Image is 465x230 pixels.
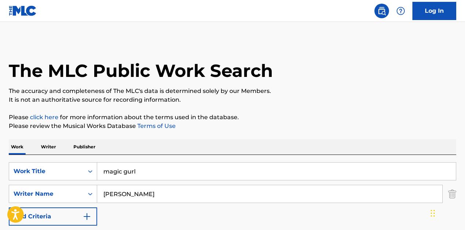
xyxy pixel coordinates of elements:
[428,195,465,230] iframe: Chat Widget
[14,167,79,176] div: Work Title
[374,4,389,18] a: Public Search
[9,113,456,122] p: Please for more information about the terms used in the database.
[9,5,37,16] img: MLC Logo
[377,7,386,15] img: search
[431,202,435,224] div: Drag
[71,139,98,155] p: Publisher
[83,212,91,221] img: 9d2ae6d4665cec9f34b9.svg
[14,190,79,198] div: Writer Name
[39,139,58,155] p: Writer
[396,7,405,15] img: help
[9,122,456,130] p: Please review the Musical Works Database
[412,2,456,20] a: Log In
[9,139,26,155] p: Work
[9,207,97,226] button: Add Criteria
[30,114,58,121] a: click here
[9,95,456,104] p: It is not an authoritative source for recording information.
[9,60,273,82] h1: The MLC Public Work Search
[448,185,456,203] img: Delete Criterion
[136,122,176,129] a: Terms of Use
[9,87,456,95] p: The accuracy and completeness of The MLC's data is determined solely by our Members.
[393,4,408,18] div: Help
